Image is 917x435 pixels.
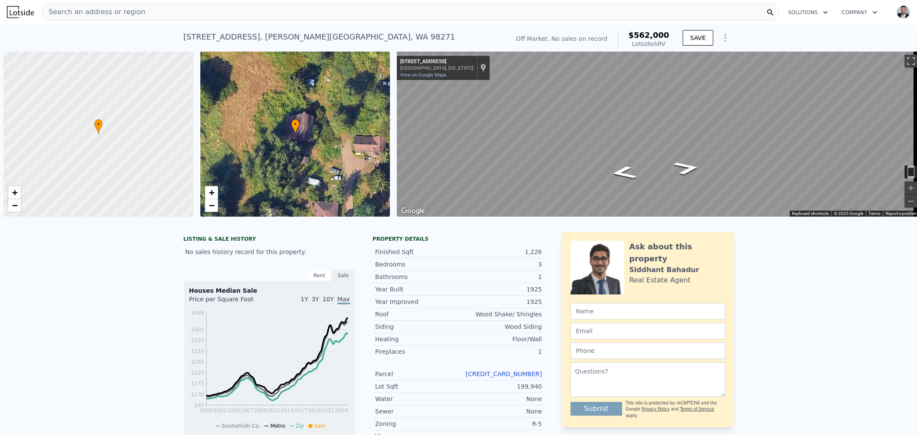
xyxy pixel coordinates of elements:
div: Zoning [375,420,459,428]
div: This site is protected by reCAPTCHA and the Google and apply. [626,400,725,419]
button: Submit [570,402,623,416]
tspan: 2021 [321,407,334,414]
tspan: $85 [194,402,204,408]
tspan: $355 [191,337,204,343]
a: View on Google Maps [400,72,447,78]
div: Rent [307,270,331,281]
div: R-5 [459,420,542,428]
div: 199,940 [459,382,542,391]
div: Bathrooms [375,273,459,281]
div: LISTING & SALE HISTORY [184,236,356,244]
div: [GEOGRAPHIC_DATA], [US_STATE] [400,65,473,71]
span: 1Y [301,296,308,303]
div: Year Built [375,285,459,294]
span: − [12,200,18,211]
div: 1925 [459,285,542,294]
div: Finished Sqft [375,248,459,256]
input: Name [570,303,725,319]
button: Keyboard shortcuts [792,211,829,217]
div: 3 [459,260,542,269]
span: Metro [270,423,285,429]
path: Go East, 108th St NE [662,158,711,178]
a: Zoom out [8,199,21,212]
tspan: 2014 [281,407,294,414]
div: Bedrooms [375,260,459,269]
div: Parcel [375,370,459,378]
img: Lotside [7,6,34,18]
span: Search an address or region [42,7,145,17]
div: 1 [459,347,542,356]
tspan: 2009 [254,407,267,414]
div: Ask about this property [629,241,725,265]
div: 1925 [459,297,542,306]
a: Open this area in Google Maps (opens a new window) [399,205,427,217]
div: 1 [459,273,542,281]
a: Zoom in [8,186,21,199]
tspan: $175 [191,380,204,386]
button: Company [835,5,884,20]
div: Roof [375,310,459,319]
img: avatar [896,5,910,19]
div: Heating [375,335,459,343]
tspan: 2017 [294,407,307,414]
div: Year Improved [375,297,459,306]
div: Lotside ARV [629,40,669,48]
div: Off Market. No sales on record [516,34,607,43]
button: Show Options [717,29,734,46]
tspan: $469 [191,310,204,316]
div: • [94,119,103,134]
a: Zoom in [205,186,218,199]
a: Terms (opens in new tab) [868,211,880,216]
div: Real Estate Agent [629,275,691,285]
span: − [209,200,214,211]
div: Price per Square Foot [189,295,270,309]
div: Siddhant Bahadur [629,265,699,275]
input: Phone [570,343,725,359]
span: Max [337,296,350,304]
div: None [459,395,542,403]
path: Go West, 108th St NE [599,162,648,183]
span: © 2025 Google [834,211,863,216]
tspan: 2000 [199,407,213,414]
tspan: 2002 [213,407,227,414]
div: [STREET_ADDRESS] [400,58,473,65]
div: [STREET_ADDRESS] , [PERSON_NAME][GEOGRAPHIC_DATA] , WA 98271 [184,31,455,43]
div: 1,226 [459,248,542,256]
a: Privacy Policy [641,407,669,411]
span: Sale [314,423,325,429]
span: + [209,187,214,198]
div: Wood Shake/ Shingles [459,310,542,319]
a: Zoom out [205,199,218,212]
div: Property details [373,236,545,242]
div: • [291,119,300,134]
div: None [459,407,542,416]
tspan: 2007 [240,407,253,414]
span: 10Y [322,296,334,303]
button: Solutions [781,5,835,20]
button: SAVE [683,30,713,46]
img: Google [399,205,427,217]
tspan: $310 [191,348,204,354]
div: No sales history record for this property. [184,244,356,260]
div: Floor/Wall [459,335,542,343]
div: Fireplaces [375,347,459,356]
tspan: $400 [191,327,204,333]
tspan: 2005 [227,407,240,414]
div: Sewer [375,407,459,416]
tspan: $130 [191,392,204,398]
div: Water [375,395,459,403]
span: • [94,120,103,128]
div: Sale [331,270,356,281]
span: 3Y [312,296,319,303]
span: $562,000 [629,31,669,40]
div: Houses Median Sale [189,286,350,295]
span: + [12,187,18,198]
span: Zip [296,423,304,429]
tspan: $265 [191,359,204,365]
span: Snohomish Co. [222,423,261,429]
span: • [291,120,300,128]
tspan: $220 [191,370,204,376]
a: [CREDIT_CARD_NUMBER] [466,371,542,377]
input: Email [570,323,725,339]
tspan: 2012 [267,407,280,414]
